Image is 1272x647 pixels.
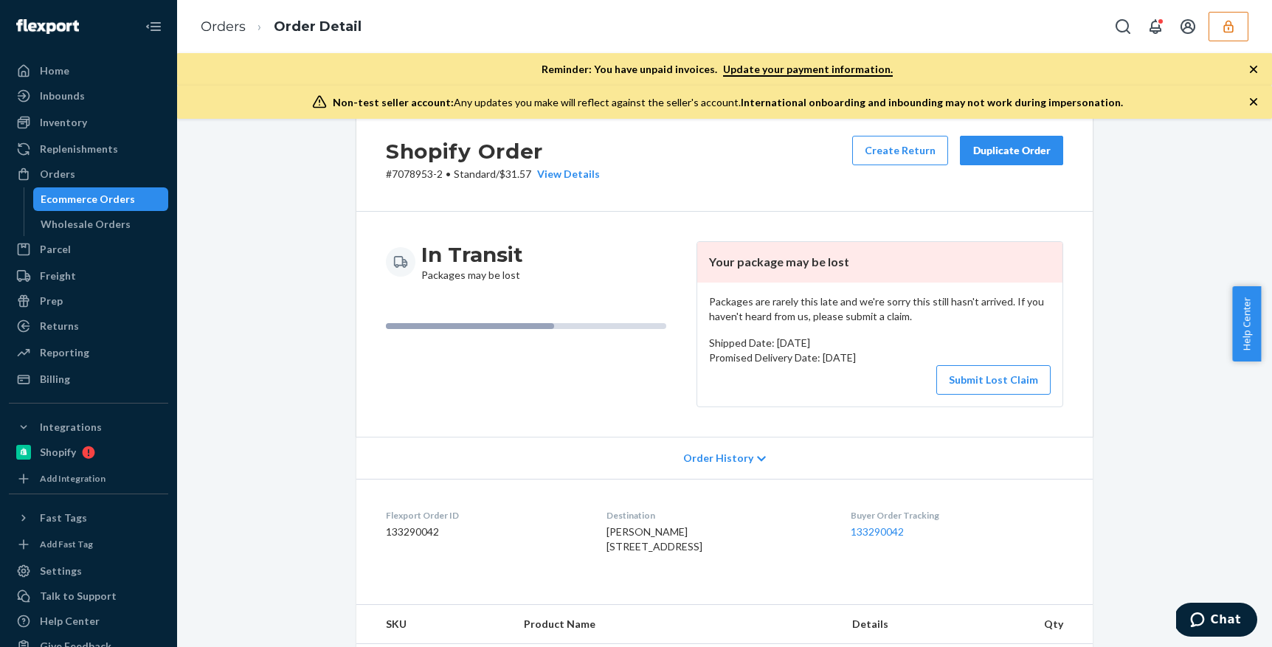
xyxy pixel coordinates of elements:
[386,167,600,181] p: # 7078953-2 / $31.57
[189,5,373,49] ol: breadcrumbs
[41,192,135,207] div: Ecommerce Orders
[1002,605,1093,644] th: Qty
[386,136,600,167] h2: Shopify Order
[40,511,87,525] div: Fast Tags
[9,341,168,364] a: Reporting
[40,269,76,283] div: Freight
[9,264,168,288] a: Freight
[9,609,168,633] a: Help Center
[40,142,118,156] div: Replenishments
[9,137,168,161] a: Replenishments
[41,217,131,232] div: Wholesale Orders
[40,472,106,485] div: Add Integration
[9,470,168,488] a: Add Integration
[40,294,63,308] div: Prep
[1141,12,1170,41] button: Open notifications
[9,367,168,391] a: Billing
[40,242,71,257] div: Parcel
[139,12,168,41] button: Close Navigation
[40,115,87,130] div: Inventory
[201,18,246,35] a: Orders
[9,536,168,553] a: Add Fast Tag
[40,538,93,550] div: Add Fast Tag
[16,19,79,34] img: Flexport logo
[1173,12,1203,41] button: Open account menu
[606,525,702,553] span: [PERSON_NAME] [STREET_ADDRESS]
[40,589,117,603] div: Talk to Support
[9,289,168,313] a: Prep
[40,167,75,181] div: Orders
[33,212,169,236] a: Wholesale Orders
[40,614,100,629] div: Help Center
[9,59,168,83] a: Home
[421,241,523,283] div: Packages may be lost
[960,136,1063,165] button: Duplicate Order
[709,336,1051,350] p: Shipped Date: [DATE]
[1176,603,1257,640] iframe: Opens a widget where you can chat to one of our agents
[33,187,169,211] a: Ecommerce Orders
[606,509,826,522] dt: Destination
[333,95,1123,110] div: Any updates you make will reflect against the seller's account.
[40,445,76,460] div: Shopify
[9,238,168,261] a: Parcel
[683,451,753,466] span: Order History
[9,314,168,338] a: Returns
[936,365,1051,395] button: Submit Lost Claim
[40,345,89,360] div: Reporting
[40,564,82,578] div: Settings
[512,605,840,644] th: Product Name
[356,605,512,644] th: SKU
[9,111,168,134] a: Inventory
[9,506,168,530] button: Fast Tags
[386,509,583,522] dt: Flexport Order ID
[9,559,168,583] a: Settings
[40,319,79,333] div: Returns
[421,241,523,268] h3: In Transit
[9,415,168,439] button: Integrations
[972,143,1051,158] div: Duplicate Order
[9,84,168,108] a: Inbounds
[446,167,451,180] span: •
[454,167,496,180] span: Standard
[709,350,1051,365] p: Promised Delivery Date: [DATE]
[741,96,1123,108] span: International onboarding and inbounding may not work during impersonation.
[697,242,1062,283] header: Your package may be lost
[723,63,893,77] a: Update your payment information.
[40,63,69,78] div: Home
[709,294,1051,324] p: Packages are rarely this late and we're sorry this still hasn't arrived. If you haven't heard fro...
[851,509,1063,522] dt: Buyer Order Tracking
[274,18,362,35] a: Order Detail
[1232,286,1261,361] button: Help Center
[9,440,168,464] a: Shopify
[542,62,893,77] p: Reminder: You have unpaid invoices.
[840,605,1003,644] th: Details
[333,96,454,108] span: Non-test seller account:
[531,167,600,181] button: View Details
[852,136,948,165] button: Create Return
[40,420,102,435] div: Integrations
[1108,12,1138,41] button: Open Search Box
[40,89,85,103] div: Inbounds
[851,525,904,538] a: 133290042
[40,372,70,387] div: Billing
[9,162,168,186] a: Orders
[9,584,168,608] button: Talk to Support
[386,525,583,539] dd: 133290042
